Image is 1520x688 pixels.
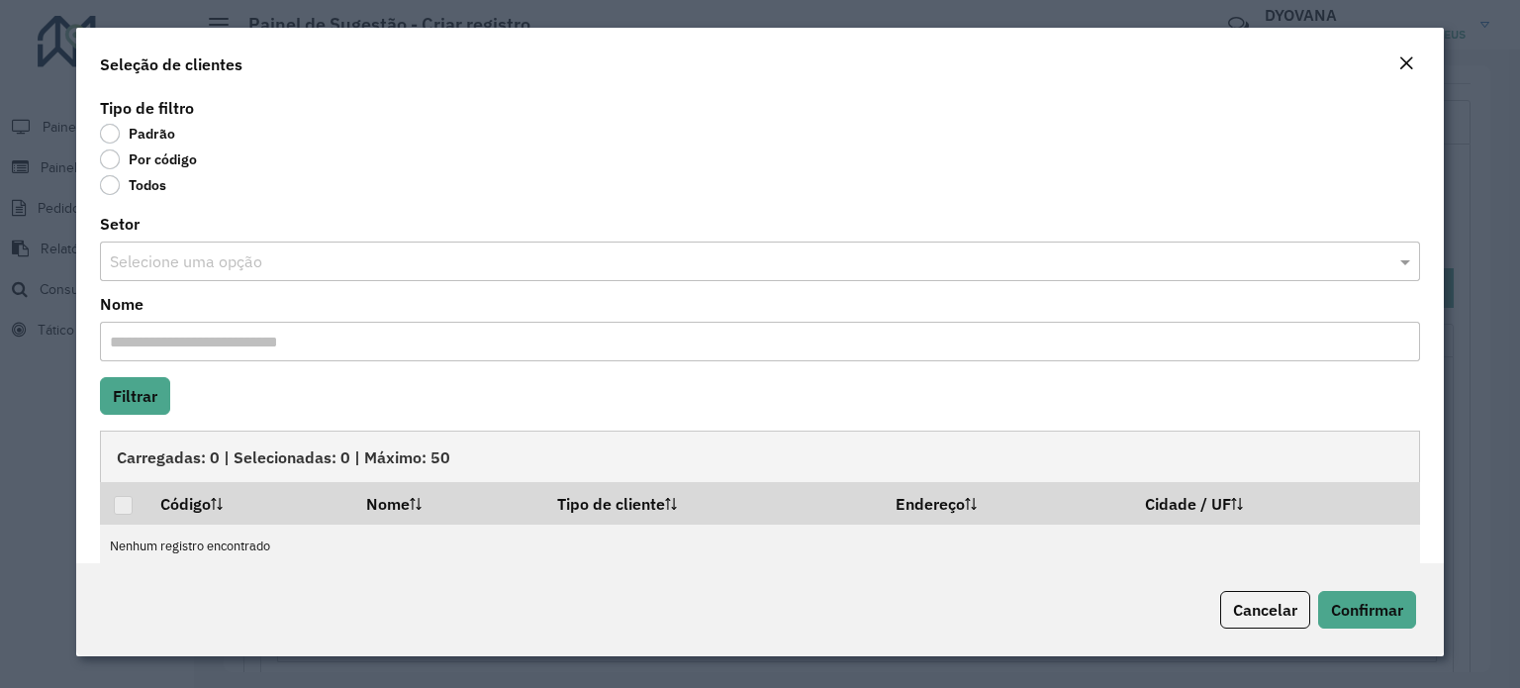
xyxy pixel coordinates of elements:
label: Padrão [100,124,175,144]
th: Nome [353,482,543,524]
label: Todos [100,175,166,195]
td: Nenhum registro encontrado [100,525,1420,569]
span: Cancelar [1233,600,1297,620]
th: Cidade / UF [1131,482,1419,524]
button: Confirmar [1318,591,1416,629]
label: Tipo de filtro [100,96,194,120]
h4: Seleção de clientes [100,52,242,76]
span: Confirmar [1331,600,1403,620]
th: Código [146,482,352,524]
label: Nome [100,292,143,316]
label: Por código [100,149,197,169]
th: Endereço [882,482,1131,524]
button: Cancelar [1220,591,1310,629]
em: Fechar [1398,55,1414,71]
th: Tipo de cliente [543,482,882,524]
div: Carregadas: 0 | Selecionadas: 0 | Máximo: 50 [100,431,1420,482]
button: Close [1392,51,1420,77]
label: Setor [100,212,140,236]
button: Filtrar [100,377,170,415]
